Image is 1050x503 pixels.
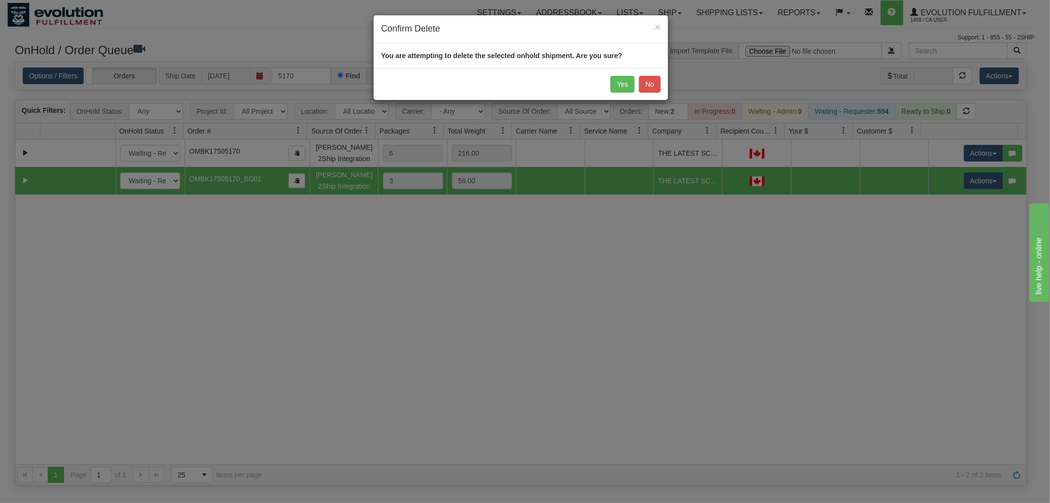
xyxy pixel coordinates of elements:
button: No [639,76,661,93]
div: live help - online [7,6,91,18]
iframe: chat widget [1027,201,1049,302]
span: × [655,21,661,33]
button: Close [655,22,661,32]
strong: You are attempting to delete the selected onhold shipment. Are you sure? [381,52,622,60]
button: Yes [610,76,635,93]
h4: Confirm Delete [381,23,661,35]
